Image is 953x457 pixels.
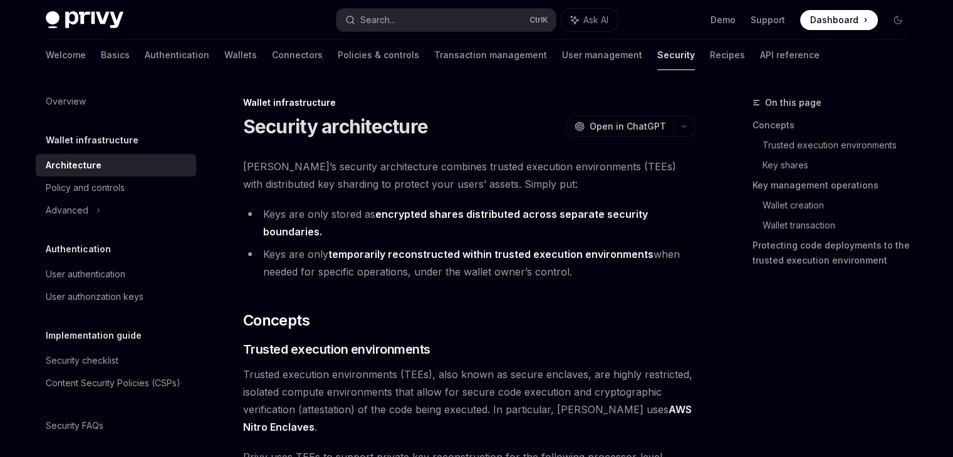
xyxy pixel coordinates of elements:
div: Content Security Policies (CSPs) [46,376,180,391]
div: Policy and controls [46,180,125,195]
span: Open in ChatGPT [590,120,666,133]
a: Transaction management [434,40,547,70]
span: On this page [765,95,821,110]
span: [PERSON_NAME]’s security architecture combines trusted execution environments (TEEs) with distrib... [243,158,695,193]
h5: Authentication [46,242,111,257]
a: Basics [101,40,130,70]
a: Key management operations [753,175,918,195]
div: Search... [360,13,395,28]
button: Open in ChatGPT [566,116,674,137]
div: Wallet infrastructure [243,96,695,109]
div: Overview [46,94,86,109]
a: API reference [760,40,820,70]
a: Architecture [36,154,196,177]
a: Wallets [224,40,257,70]
a: Connectors [272,40,323,70]
a: Key shares [763,155,918,175]
a: Concepts [753,115,918,135]
span: Trusted execution environments (TEEs), also known as secure enclaves, are highly restricted, isol... [243,366,695,436]
span: Ctrl K [529,15,548,25]
a: User authorization keys [36,285,196,308]
span: Trusted execution environments [243,341,430,358]
a: Support [751,14,785,26]
span: Dashboard [810,14,858,26]
li: Keys are only stored as [243,205,695,240]
a: Policies & controls [338,40,419,70]
a: Policy and controls [36,177,196,199]
h5: Implementation guide [46,328,142,343]
span: Concepts [243,311,310,331]
div: Architecture [46,158,102,173]
button: Search...CtrlK [336,9,556,31]
div: User authorization keys [46,289,143,304]
a: Dashboard [800,10,878,30]
a: Protecting code deployments to the trusted execution environment [753,235,918,270]
strong: encrypted shares distributed across separate security boundaries. [263,208,648,238]
li: Keys are only when needed for specific operations, under the wallet owner’s control. [243,245,695,280]
a: Wallet transaction [763,215,918,235]
a: Content Security Policies (CSPs) [36,372,196,394]
div: Security checklist [46,353,118,368]
h5: Wallet infrastructure [46,133,138,148]
a: Welcome [46,40,86,70]
a: User management [562,40,642,70]
h1: Security architecture [243,115,428,138]
a: Authentication [145,40,209,70]
div: User authentication [46,267,125,282]
a: Wallet creation [763,195,918,215]
button: Ask AI [562,9,617,31]
img: dark logo [46,11,123,29]
div: Security FAQs [46,418,103,433]
a: Security [657,40,695,70]
div: Advanced [46,203,88,218]
a: Security checklist [36,349,196,372]
a: Demo [711,14,736,26]
a: User authentication [36,263,196,285]
span: Ask AI [583,14,608,26]
strong: temporarily reconstructed within trusted execution environments [328,248,654,260]
a: Trusted execution environments [763,135,918,155]
a: Overview [36,90,196,113]
a: Security FAQs [36,414,196,437]
a: Recipes [710,40,745,70]
button: Toggle dark mode [888,10,908,30]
